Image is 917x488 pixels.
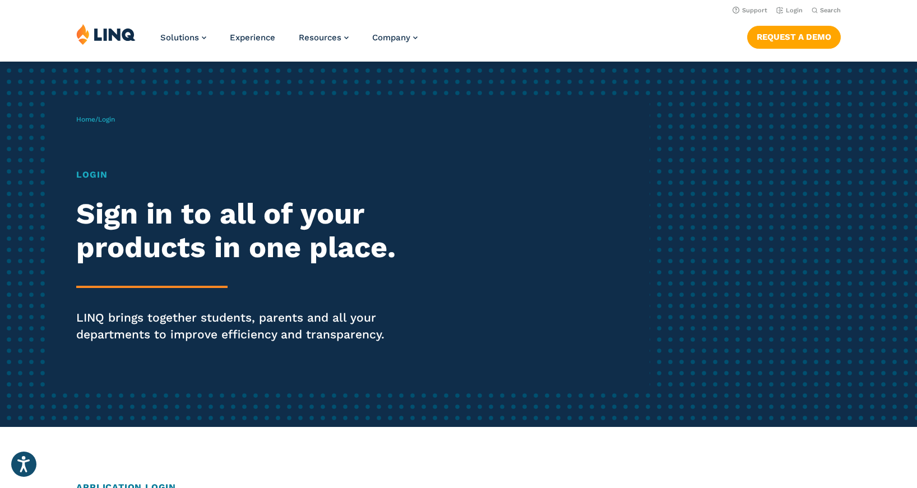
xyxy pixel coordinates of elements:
a: Solutions [160,32,206,43]
nav: Button Navigation [747,24,841,48]
a: Home [76,115,95,123]
a: Request a Demo [747,26,841,48]
p: LINQ brings together students, parents and all your departments to improve efficiency and transpa... [76,309,429,343]
span: Company [372,32,410,43]
span: Solutions [160,32,199,43]
a: Support [733,7,767,14]
button: Open Search Bar [812,6,841,15]
span: Resources [299,32,341,43]
a: Company [372,32,418,43]
span: Login [98,115,115,123]
img: LINQ | K‑12 Software [76,24,136,45]
span: Search [820,7,841,14]
a: Resources [299,32,349,43]
h1: Login [76,168,429,182]
a: Login [776,7,803,14]
a: Experience [230,32,275,43]
nav: Primary Navigation [160,24,418,61]
span: / [76,115,115,123]
h2: Sign in to all of your products in one place. [76,197,429,264]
